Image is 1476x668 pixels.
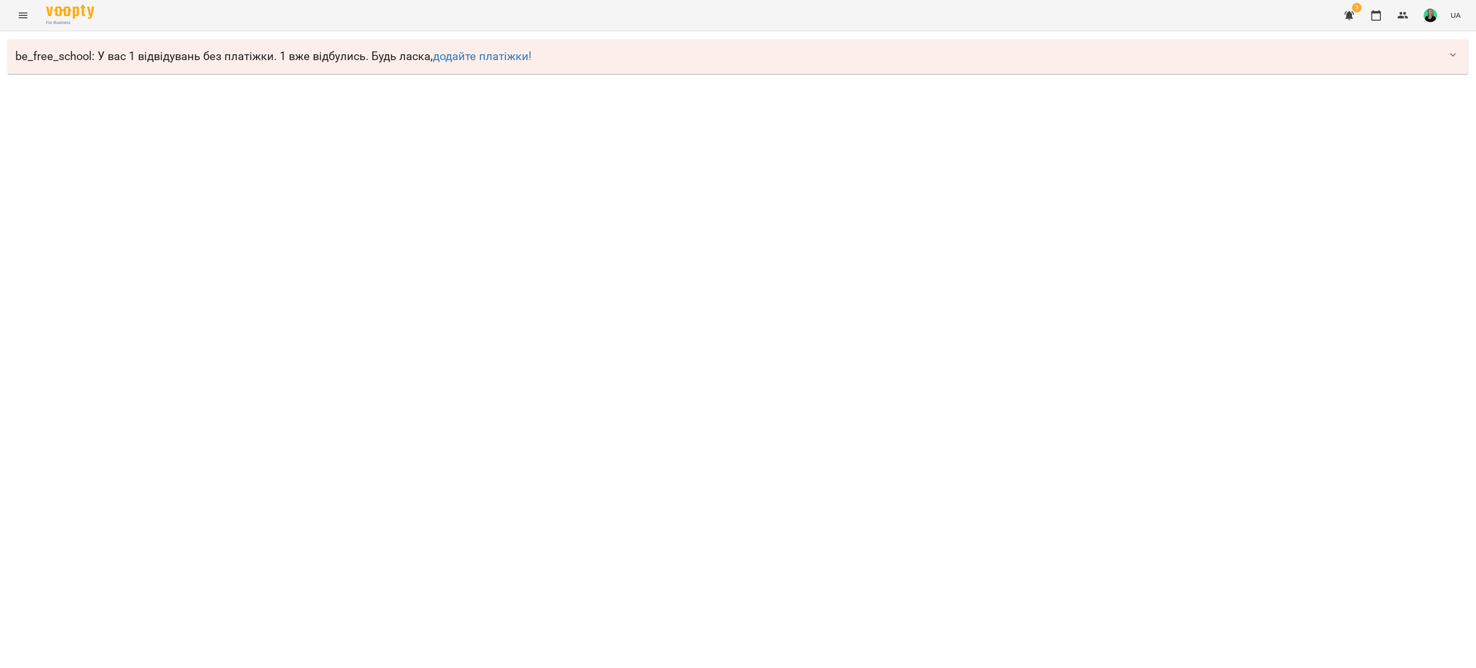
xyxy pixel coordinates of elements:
[433,49,531,63] a: додайте платіжки!
[1424,9,1437,22] img: 1f6d48d5277748e278928e082bb47431.png
[46,5,94,19] img: Voopty Logo
[1352,3,1362,12] span: 3
[46,20,94,26] span: For Business
[12,4,35,27] button: Menu
[15,49,1441,64] span: be_free_school : У вас 1 відвідувань без платіжки. 1 вже відбулись. Будь ласка,
[1447,6,1464,24] button: UA
[1451,10,1461,20] span: UA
